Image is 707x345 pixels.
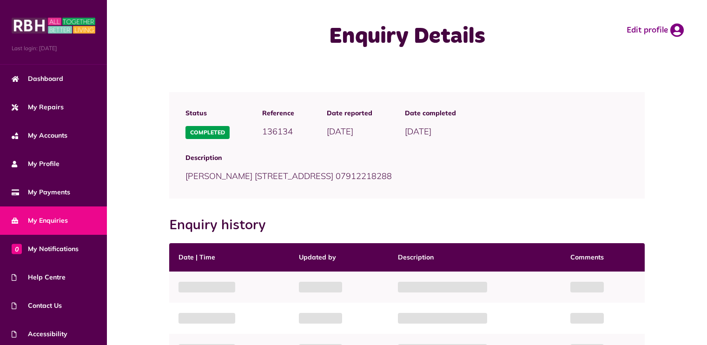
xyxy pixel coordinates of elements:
span: Last login: [DATE] [12,44,95,53]
span: [DATE] [405,126,431,137]
span: My Enquiries [12,216,68,226]
img: MyRBH [12,16,95,35]
span: [PERSON_NAME] [STREET_ADDRESS] 07912218288 [185,171,392,181]
span: My Notifications [12,244,79,254]
span: [DATE] [327,126,353,137]
a: Edit profile [627,23,684,37]
th: Date | Time [169,243,290,272]
span: Status [185,108,230,118]
span: Accessibility [12,329,67,339]
span: My Payments [12,187,70,197]
span: My Repairs [12,102,64,112]
th: Comments [561,243,644,272]
h1: Enquiry Details [266,23,548,50]
span: My Profile [12,159,59,169]
th: Updated by [290,243,389,272]
span: Contact Us [12,301,62,311]
span: 136134 [262,126,293,137]
span: 0 [12,244,22,254]
span: Reference [262,108,294,118]
span: Dashboard [12,74,63,84]
span: Completed [185,126,230,139]
span: Date completed [405,108,456,118]
span: Date reported [327,108,372,118]
span: Help Centre [12,272,66,282]
span: My Accounts [12,131,67,140]
th: Description [389,243,561,272]
h2: Enquiry history [169,217,275,234]
span: Description [185,153,628,163]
